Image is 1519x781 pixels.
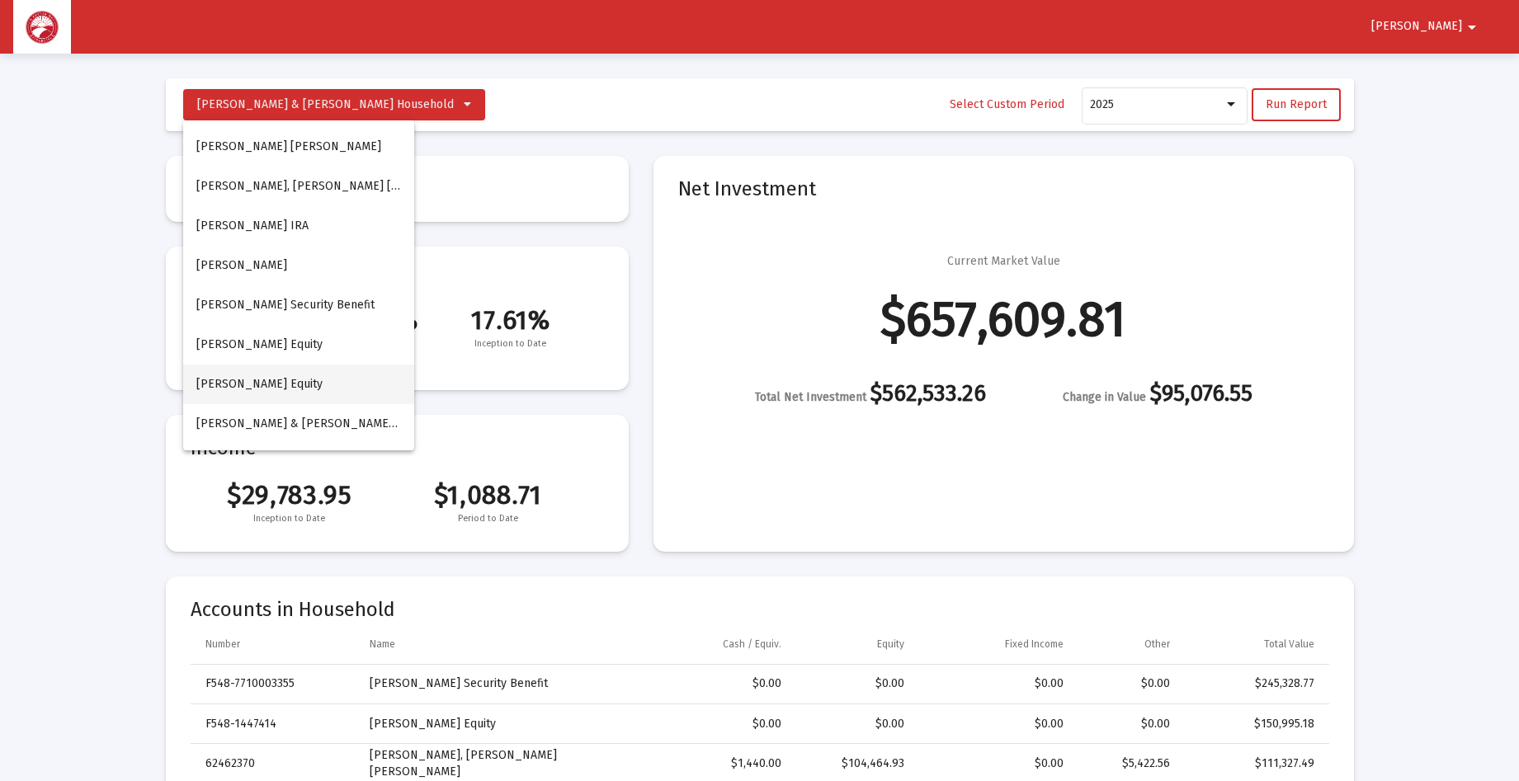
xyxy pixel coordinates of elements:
[196,416,453,430] span: [PERSON_NAME] & [PERSON_NAME] Household
[183,127,414,167] button: [PERSON_NAME] [PERSON_NAME]
[183,365,414,404] button: [PERSON_NAME] Equity
[183,167,414,206] button: [PERSON_NAME], [PERSON_NAME] [PERSON_NAME]
[183,325,414,365] button: [PERSON_NAME] Equity
[183,206,414,246] button: [PERSON_NAME] IRA
[183,246,414,285] button: [PERSON_NAME]
[183,285,414,325] button: [PERSON_NAME] Security Benefit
